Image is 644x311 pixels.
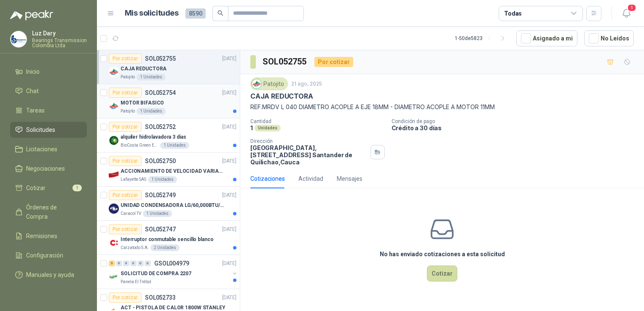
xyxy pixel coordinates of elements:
[222,260,236,268] p: [DATE]
[250,174,285,183] div: Cotizaciones
[97,118,240,153] a: Por cotizarSOL052752[DATE] Company Logoalquiler hidrolavadora 3 diasBioCosta Green Energy S.A.S1 ...
[137,260,144,266] div: 0
[145,158,176,164] p: SOL052750
[504,9,522,18] div: Todas
[137,108,166,115] div: 1 Unidades
[121,210,141,217] p: Caracol TV
[291,80,322,88] p: 21 ago, 2025
[121,236,213,244] p: Interruptor conmutable sencillo blanco
[380,249,505,259] h3: No has enviado cotizaciones a esta solicitud
[121,279,151,285] p: Panela El Trébol
[314,57,353,67] div: Por cotizar
[26,164,65,173] span: Negociaciones
[109,135,119,145] img: Company Logo
[252,79,261,88] img: Company Logo
[143,210,172,217] div: 1 Unidades
[250,78,288,90] div: Patojito
[222,89,236,97] p: [DATE]
[455,32,510,45] div: 1 - 50 de 5823
[516,30,577,46] button: Asignado a mi
[10,228,87,244] a: Remisiones
[26,231,57,241] span: Remisiones
[109,67,119,77] img: Company Logo
[10,199,87,225] a: Órdenes de Compra
[145,295,176,300] p: SOL052733
[392,124,641,131] p: Crédito a 30 días
[97,187,240,221] a: Por cotizarSOL052749[DATE] Company LogoUNIDAD CONDENSADORA LG/60,000BTU/220V/R410A: ICaracol TV1 ...
[121,167,225,175] p: ACCIONAMIENTO DE VELOCIDAD VARIABLE
[121,142,158,149] p: BioCosta Green Energy S.A.S
[337,174,362,183] div: Mensajes
[121,99,164,107] p: MOTOR BIFASICO
[10,247,87,263] a: Configuración
[121,65,166,73] p: CAJA REDUCTORA
[392,118,641,124] p: Condición de pago
[154,260,189,266] p: GSOL004979
[250,138,367,144] p: Dirección
[32,30,87,36] p: Luz Dary
[109,122,142,132] div: Por cotizar
[26,183,46,193] span: Cotizar
[222,225,236,233] p: [DATE]
[121,270,191,278] p: SOLICITUD DE COMPRA 2207
[109,292,142,303] div: Por cotizar
[250,92,313,101] p: CAJA REDUCTORA
[109,260,115,266] div: 5
[121,108,135,115] p: Patojito
[148,176,177,183] div: 1 Unidades
[97,50,240,84] a: Por cotizarSOL052755[DATE] Company LogoCAJA REDUCTORAPatojito1 Unidades
[145,260,151,266] div: 0
[26,67,40,76] span: Inicio
[26,251,63,260] span: Configuración
[137,74,166,80] div: 1 Unidades
[125,7,179,19] h1: Mis solicitudes
[109,156,142,166] div: Por cotizar
[427,265,457,282] button: Cotizar
[298,174,323,183] div: Actividad
[250,102,634,112] p: REF.MRDV L 040 DIAMETRO ACOPLE A EJE 18MM - DIAMETRO ACOPLE A MOTOR 11MM
[97,84,240,118] a: Por cotizarSOL052754[DATE] Company LogoMOTOR BIFASICOPatojito1 Unidades
[109,238,119,248] img: Company Logo
[121,201,225,209] p: UNIDAD CONDENSADORA LG/60,000BTU/220V/R410A: I
[222,157,236,165] p: [DATE]
[11,31,27,47] img: Company Logo
[123,260,129,266] div: 0
[97,221,240,255] a: Por cotizarSOL052747[DATE] Company LogoInterruptor conmutable sencillo blancoCalzatodo S.A.2 Unid...
[121,74,135,80] p: Patojito
[10,64,87,80] a: Inicio
[222,191,236,199] p: [DATE]
[130,260,137,266] div: 0
[222,123,236,131] p: [DATE]
[10,10,53,20] img: Logo peakr
[619,6,634,21] button: 1
[217,10,223,16] span: search
[97,153,240,187] a: Por cotizarSOL052750[DATE] Company LogoACCIONAMIENTO DE VELOCIDAD VARIABLELafayette SAS1 Unidades
[26,145,57,154] span: Licitaciones
[627,4,636,12] span: 1
[26,106,45,115] span: Tareas
[145,56,176,62] p: SOL052755
[222,55,236,63] p: [DATE]
[250,124,253,131] p: 1
[255,125,281,131] div: Unidades
[250,144,367,166] p: [GEOGRAPHIC_DATA], [STREET_ADDRESS] Santander de Quilichao , Cauca
[222,294,236,302] p: [DATE]
[26,203,79,221] span: Órdenes de Compra
[109,88,142,98] div: Por cotizar
[263,55,308,68] h3: SOL052755
[26,86,39,96] span: Chat
[121,133,186,141] p: alquiler hidrolavadora 3 dias
[10,161,87,177] a: Negociaciones
[160,142,189,149] div: 1 Unidades
[145,226,176,232] p: SOL052747
[109,169,119,180] img: Company Logo
[116,260,122,266] div: 0
[72,185,82,191] span: 1
[26,125,55,134] span: Solicitudes
[10,141,87,157] a: Licitaciones
[150,244,180,251] div: 2 Unidades
[109,190,142,200] div: Por cotizar
[109,272,119,282] img: Company Logo
[10,122,87,138] a: Solicitudes
[10,180,87,196] a: Cotizar1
